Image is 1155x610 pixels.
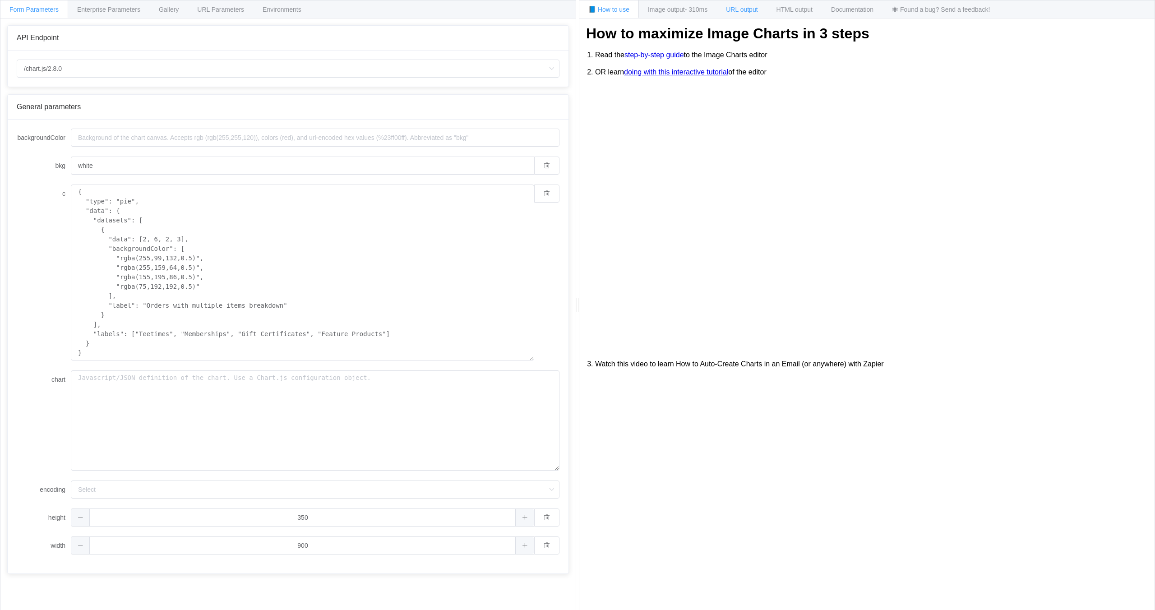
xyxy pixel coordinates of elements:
input: Background of the chart canvas. Accepts rgb (rgb(255,255,120)), colors (red), and url-encoded hex... [71,157,534,175]
span: Documentation [831,6,873,13]
span: Enterprise Parameters [77,6,140,13]
input: Height of the chart [71,508,534,527]
label: encoding [17,481,71,499]
span: - 310ms [685,6,708,13]
li: Watch this video to learn How to Auto-Create Charts in an Email (or anywhere) with Zapier [595,356,1148,373]
span: General parameters [17,103,81,111]
input: Select [71,481,559,499]
label: height [17,508,71,527]
input: Background of the chart canvas. Accepts rgb (rgb(255,255,120)), colors (red), and url-encoded hex... [71,129,559,147]
span: 🕷 Found a bug? Send a feedback! [892,6,990,13]
label: bkg [17,157,71,175]
span: Gallery [159,6,179,13]
span: API Endpoint [17,34,59,42]
span: URL Parameters [197,6,244,13]
span: Image output [648,6,707,13]
span: 📘 How to use [588,6,629,13]
input: Width of the chart [71,536,534,555]
span: Environments [263,6,301,13]
label: backgroundColor [17,129,71,147]
a: step-by-step guide [624,51,684,59]
label: c [17,185,71,203]
a: doing with this interactive tutorial [624,68,728,76]
label: width [17,536,71,555]
label: chart [17,370,71,388]
span: Form Parameters [9,6,59,13]
li: OR learn of the editor [595,64,1148,81]
span: URL output [726,6,758,13]
li: Read the to the Image Charts editor [595,46,1148,64]
span: HTML output [776,6,813,13]
h1: How to maximize Image Charts in 3 steps [586,25,1148,42]
input: Select [17,60,559,78]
